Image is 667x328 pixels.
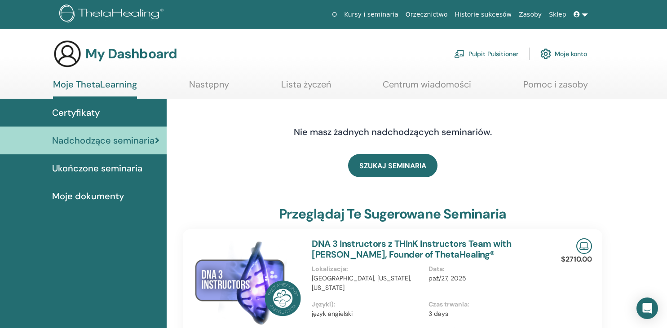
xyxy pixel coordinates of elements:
img: cog.svg [540,46,551,61]
p: $2710.00 [561,254,592,265]
span: Nadchodzące seminaria [52,134,155,147]
img: logo.png [59,4,167,25]
a: Kursy i seminaria [340,6,402,23]
div: Open Intercom Messenger [636,297,658,319]
span: Certyfikaty [52,106,100,119]
p: Języki) : [312,300,423,309]
a: Zasoby [515,6,545,23]
p: 3 days [428,309,540,319]
a: Orzecznictwo [402,6,451,23]
img: generic-user-icon.jpg [53,39,82,68]
a: Następny [189,79,229,96]
h4: Nie masz żadnych nadchodzących seminariów. [251,127,534,137]
a: Moje ThetaLearning [53,79,137,99]
p: [GEOGRAPHIC_DATA], [US_STATE], [US_STATE] [312,274,423,293]
a: O [328,6,340,23]
a: DNA 3 Instructors z THInK Instructors Team with [PERSON_NAME], Founder of ThetaHealing® [312,238,511,260]
img: Live Online Seminar [576,238,592,254]
a: Pulpit Pulsitioner [454,44,518,64]
p: Lokalizacja : [312,264,423,274]
a: Pomoc i zasoby [523,79,588,96]
h3: My Dashboard [85,46,177,62]
a: Moje konto [540,44,587,64]
span: SZUKAJ SEMINARIA [359,161,426,171]
span: Moje dokumenty [52,189,124,203]
p: paź/27, 2025 [428,274,540,283]
a: Historie sukcesów [451,6,515,23]
img: chalkboard-teacher.svg [454,50,465,58]
h3: Przeglądaj te sugerowane seminaria [279,206,506,222]
a: Sklep [545,6,570,23]
span: Ukończone seminaria [52,162,142,175]
a: Lista życzeń [281,79,331,96]
p: Data : [428,264,540,274]
a: Centrum wiadomości [383,79,471,96]
p: Czas trwania : [428,300,540,309]
a: SZUKAJ SEMINARIA [348,154,437,177]
p: język angielski [312,309,423,319]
